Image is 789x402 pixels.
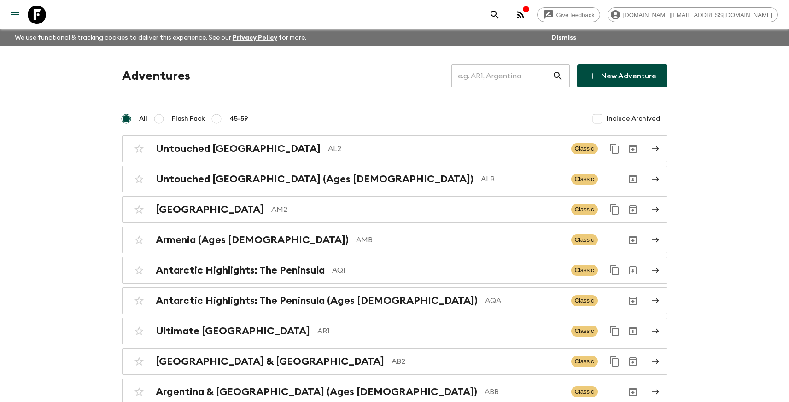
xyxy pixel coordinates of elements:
[624,170,642,188] button: Archive
[577,64,667,87] a: New Adventure
[549,31,579,44] button: Dismiss
[156,295,478,307] h2: Antarctic Highlights: The Peninsula (Ages [DEMOGRAPHIC_DATA])
[624,140,642,158] button: Archive
[156,386,477,398] h2: Argentina & [GEOGRAPHIC_DATA] (Ages [DEMOGRAPHIC_DATA])
[122,348,667,375] a: [GEOGRAPHIC_DATA] & [GEOGRAPHIC_DATA]AB2ClassicDuplicate for 45-59Archive
[229,114,248,123] span: 45-59
[356,234,564,245] p: AMB
[605,140,624,158] button: Duplicate for 45-59
[156,204,264,216] h2: [GEOGRAPHIC_DATA]
[451,63,552,89] input: e.g. AR1, Argentina
[172,114,205,123] span: Flash Pack
[605,200,624,219] button: Duplicate for 45-59
[551,12,600,18] span: Give feedback
[156,264,325,276] h2: Antarctic Highlights: The Peninsula
[624,200,642,219] button: Archive
[571,174,598,185] span: Classic
[605,261,624,280] button: Duplicate for 45-59
[485,295,564,306] p: AQA
[328,143,564,154] p: AL2
[122,67,190,85] h1: Adventures
[156,355,384,367] h2: [GEOGRAPHIC_DATA] & [GEOGRAPHIC_DATA]
[571,265,598,276] span: Classic
[332,265,564,276] p: AQ1
[156,325,310,337] h2: Ultimate [GEOGRAPHIC_DATA]
[122,287,667,314] a: Antarctic Highlights: The Peninsula (Ages [DEMOGRAPHIC_DATA])AQAClassicArchive
[605,352,624,371] button: Duplicate for 45-59
[122,318,667,344] a: Ultimate [GEOGRAPHIC_DATA]AR1ClassicDuplicate for 45-59Archive
[271,204,564,215] p: AM2
[624,231,642,249] button: Archive
[624,322,642,340] button: Archive
[485,6,504,24] button: search adventures
[571,204,598,215] span: Classic
[624,383,642,401] button: Archive
[571,143,598,154] span: Classic
[571,326,598,337] span: Classic
[233,35,277,41] a: Privacy Policy
[605,322,624,340] button: Duplicate for 45-59
[608,7,778,22] div: [DOMAIN_NAME][EMAIL_ADDRESS][DOMAIN_NAME]
[624,291,642,310] button: Archive
[122,257,667,284] a: Antarctic Highlights: The PeninsulaAQ1ClassicDuplicate for 45-59Archive
[624,352,642,371] button: Archive
[122,135,667,162] a: Untouched [GEOGRAPHIC_DATA]AL2ClassicDuplicate for 45-59Archive
[607,114,660,123] span: Include Archived
[317,326,564,337] p: AR1
[11,29,310,46] p: We use functional & tracking cookies to deliver this experience. See our for more.
[537,7,600,22] a: Give feedback
[485,386,564,397] p: ABB
[122,166,667,192] a: Untouched [GEOGRAPHIC_DATA] (Ages [DEMOGRAPHIC_DATA])ALBClassicArchive
[6,6,24,24] button: menu
[624,261,642,280] button: Archive
[139,114,147,123] span: All
[122,196,667,223] a: [GEOGRAPHIC_DATA]AM2ClassicDuplicate for 45-59Archive
[122,227,667,253] a: Armenia (Ages [DEMOGRAPHIC_DATA])AMBClassicArchive
[571,295,598,306] span: Classic
[481,174,564,185] p: ALB
[156,234,349,246] h2: Armenia (Ages [DEMOGRAPHIC_DATA])
[618,12,777,18] span: [DOMAIN_NAME][EMAIL_ADDRESS][DOMAIN_NAME]
[571,356,598,367] span: Classic
[156,173,473,185] h2: Untouched [GEOGRAPHIC_DATA] (Ages [DEMOGRAPHIC_DATA])
[571,386,598,397] span: Classic
[571,234,598,245] span: Classic
[156,143,321,155] h2: Untouched [GEOGRAPHIC_DATA]
[392,356,564,367] p: AB2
